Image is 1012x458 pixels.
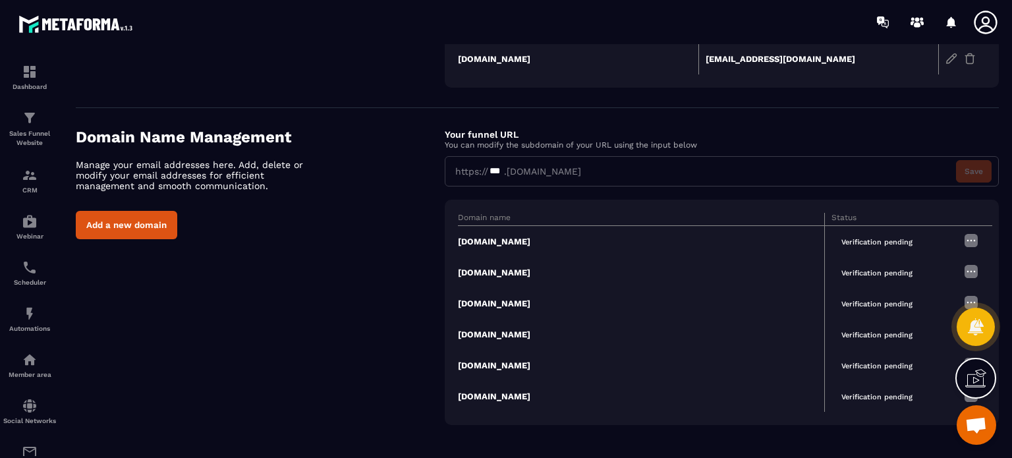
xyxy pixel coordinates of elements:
[3,233,56,240] p: Webinar
[458,257,825,288] td: [DOMAIN_NAME]
[3,371,56,378] p: Member area
[963,295,979,310] img: more
[957,405,996,445] div: Ouvrir le chat
[76,128,445,146] h4: Domain Name Management
[831,235,922,250] span: Verification pending
[22,64,38,80] img: formation
[3,186,56,194] p: CRM
[3,325,56,332] p: Automations
[3,204,56,250] a: automationsautomationsWebinar
[3,129,56,148] p: Sales Funnel Website
[76,159,306,191] p: Manage your email addresses here. Add, delete or modify your email addresses for efficient manage...
[22,110,38,126] img: formation
[458,288,825,319] td: [DOMAIN_NAME]
[22,214,38,229] img: automations
[3,157,56,204] a: formationformationCRM
[831,266,922,281] span: Verification pending
[831,328,922,343] span: Verification pending
[458,226,825,258] td: [DOMAIN_NAME]
[825,213,957,226] th: Status
[3,417,56,424] p: Social Networks
[22,167,38,183] img: formation
[458,319,825,350] td: [DOMAIN_NAME]
[3,83,56,90] p: Dashboard
[3,342,56,388] a: automationsautomationsMember area
[22,352,38,368] img: automations
[18,12,137,36] img: logo
[831,297,922,312] span: Verification pending
[445,140,999,150] p: You can modify the subdomain of your URL using the input below
[458,381,825,412] td: [DOMAIN_NAME]
[458,43,698,74] td: [DOMAIN_NAME]
[831,358,922,374] span: Verification pending
[963,233,979,248] img: more
[945,53,957,65] img: edit-gr.78e3acdd.svg
[458,213,825,226] th: Domain name
[3,250,56,296] a: schedulerschedulerScheduler
[458,350,825,381] td: [DOMAIN_NAME]
[22,260,38,275] img: scheduler
[3,54,56,100] a: formationformationDashboard
[3,279,56,286] p: Scheduler
[3,100,56,157] a: formationformationSales Funnel Website
[963,357,979,372] img: more
[963,264,979,279] img: more
[76,211,177,239] button: Add a new domain
[22,306,38,322] img: automations
[3,296,56,342] a: automationsautomationsAutomations
[964,53,976,65] img: trash-gr.2c9399ab.svg
[22,398,38,414] img: social-network
[3,388,56,434] a: social-networksocial-networkSocial Networks
[698,43,939,74] td: [EMAIL_ADDRESS][DOMAIN_NAME]
[831,389,922,405] span: Verification pending
[445,129,519,140] label: Your funnel URL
